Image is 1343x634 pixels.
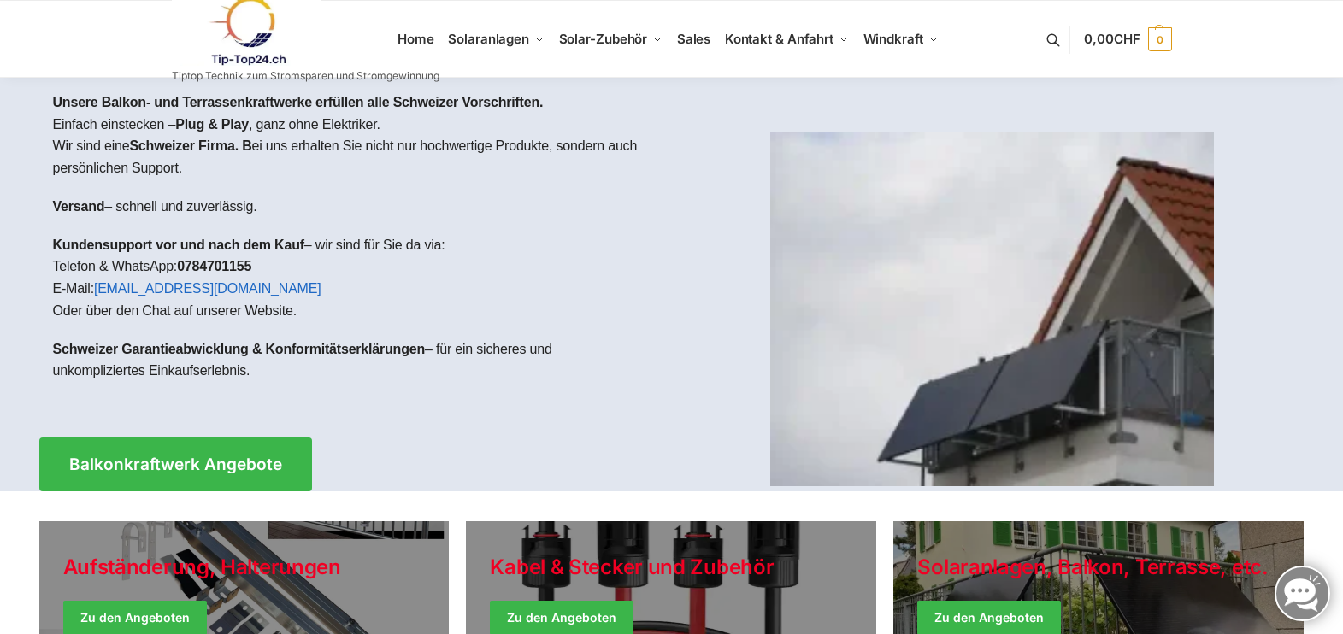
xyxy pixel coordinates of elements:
[94,281,321,296] a: [EMAIL_ADDRESS][DOMAIN_NAME]
[717,1,856,78] a: Kontakt & Anfahrt
[669,1,717,78] a: Sales
[863,31,923,47] span: Windkraft
[677,31,711,47] span: Sales
[129,138,251,153] strong: Schweizer Firma. B
[725,31,833,47] span: Kontakt & Anfahrt
[559,31,648,47] span: Solar-Zubehör
[69,456,282,473] span: Balkonkraftwerk Angebote
[770,132,1214,486] img: Home 1
[53,238,304,252] strong: Kundensupport vor und nach dem Kauf
[1114,31,1140,47] span: CHF
[53,234,658,321] p: – wir sind für Sie da via: Telefon & WhatsApp: E-Mail: Oder über den Chat auf unserer Website.
[175,117,249,132] strong: Plug & Play
[53,95,544,109] strong: Unsere Balkon- und Terrassenkraftwerke erfüllen alle Schweizer Vorschriften.
[172,71,439,81] p: Tiptop Technik zum Stromsparen und Stromgewinnung
[39,78,672,412] div: Einfach einstecken – , ganz ohne Elektriker.
[53,135,658,179] p: Wir sind eine ei uns erhalten Sie nicht nur hochwertige Produkte, sondern auch persönlichen Support.
[1148,27,1172,51] span: 0
[53,338,658,382] p: – für ein sicheres und unkompliziertes Einkaufserlebnis.
[448,31,529,47] span: Solaranlagen
[1084,31,1140,47] span: 0,00
[53,342,426,356] strong: Schweizer Garantieabwicklung & Konformitätserklärungen
[856,1,945,78] a: Windkraft
[1084,14,1171,65] a: 0,00CHF 0
[551,1,669,78] a: Solar-Zubehör
[53,199,105,214] strong: Versand
[441,1,551,78] a: Solaranlagen
[53,196,658,218] p: – schnell und zuverlässig.
[177,259,251,273] strong: 0784701155
[39,437,312,491] a: Balkonkraftwerk Angebote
